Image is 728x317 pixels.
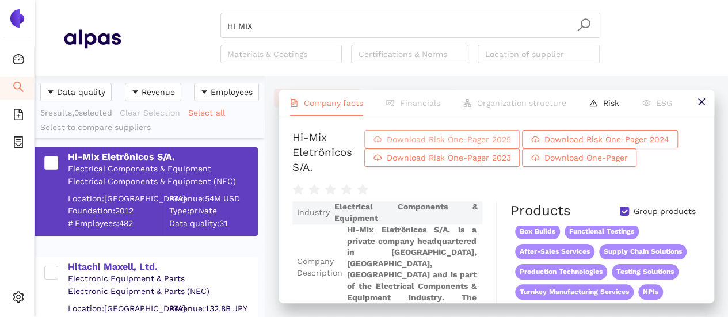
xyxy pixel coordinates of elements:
[522,148,636,167] button: cloud-downloadDownload One-Pager
[169,205,257,217] span: Type: private
[308,184,320,196] span: star
[8,9,26,28] img: Logo
[565,224,639,239] span: Functional Testings
[68,163,257,175] div: Electrical Components & Equipment
[40,83,112,101] button: caret-downData quality
[68,217,162,229] span: # Employees: 482
[400,98,440,108] span: Financials
[68,286,257,297] div: Electronic Equipment & Parts (NEC)
[142,86,175,98] span: Revenue
[463,99,471,107] span: apartment
[656,98,672,108] span: ESG
[57,86,105,98] span: Data quality
[544,133,669,146] span: Download Risk One-Pager 2024
[40,108,112,117] span: 5 results, 0 selected
[125,83,181,101] button: caret-downRevenue
[211,86,253,98] span: Employees
[688,90,714,116] button: close
[515,264,607,280] span: Production Technologies
[13,77,24,100] span: search
[373,154,382,163] span: cloud-download
[169,217,257,229] span: Data quality: 31
[297,207,330,219] span: Industry
[68,193,162,204] div: Location: [GEOGRAPHIC_DATA]
[68,273,257,285] div: Electronic Equipment & Parts
[13,105,24,128] span: file-add
[131,88,139,97] span: caret-down
[325,184,336,196] span: star
[200,88,208,97] span: caret-down
[194,83,259,101] button: caret-downEmployees
[68,176,257,188] div: Electrical Components & Equipment (NEC)
[297,256,342,278] span: Company Description
[544,151,627,164] span: Download One-Pager
[13,132,24,155] span: container
[612,264,679,280] span: Testing Solutions
[522,130,678,148] button: cloud-downloadDownload Risk One-Pager 2024
[304,98,363,108] span: Company facts
[188,104,232,122] button: Select all
[531,135,539,144] span: cloud-download
[347,224,478,311] span: Hi-Mix Eletrônicos S/A. is a private company headquartered in [GEOGRAPHIC_DATA], [GEOGRAPHIC_DATA...
[68,261,257,273] div: Hitachi Maxell, Ltd.
[292,184,304,196] span: star
[290,99,298,107] span: file-text
[68,303,162,314] div: Location: [GEOGRAPHIC_DATA]
[119,104,188,122] button: Clear Selection
[169,193,257,204] div: Revenue: 54M USD
[341,184,352,196] span: star
[531,154,539,163] span: cloud-download
[68,151,257,163] div: Hi-Mix Eletrônicos S/A.
[63,24,121,53] img: Homepage
[188,106,225,119] span: Select all
[577,18,591,32] span: search
[629,206,700,217] span: Group products
[638,284,663,300] span: NPIs
[386,151,510,164] span: Download Risk One-Pager 2023
[386,99,394,107] span: fund-view
[386,133,510,146] span: Download Risk One-Pager 2025
[599,244,687,259] span: Supply Chain Solutions
[373,135,382,144] span: cloud-download
[292,130,362,175] div: Hi-Mix Eletrônicos S/A.
[603,98,619,108] span: Risk
[515,224,560,239] span: Box Builds
[510,201,571,221] div: Products
[364,148,520,167] button: cloud-downloadDownload Risk One-Pager 2023
[169,303,257,314] div: Revenue: 132.8B JPY
[477,98,566,108] span: Organization structure
[515,244,594,259] span: After-Sales Services
[40,122,259,133] div: Select to compare suppliers
[697,97,706,106] span: close
[334,201,478,224] span: Electrical Components & Equipment
[13,287,24,310] span: setting
[364,130,520,148] button: cloud-downloadDownload Risk One-Pager 2025
[642,99,650,107] span: eye
[515,284,634,300] span: Turnkey Manufacturing Services
[589,99,597,107] span: warning
[47,88,55,97] span: caret-down
[357,184,368,196] span: star
[13,49,24,72] span: dashboard
[68,205,162,217] span: Foundation: 2012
